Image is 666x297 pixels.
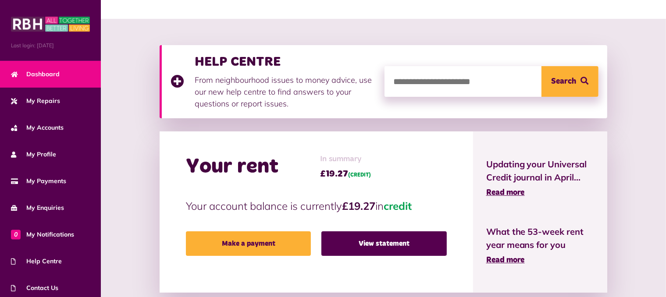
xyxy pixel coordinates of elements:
[11,203,64,212] span: My Enquiries
[486,189,525,197] span: Read more
[11,96,60,106] span: My Repairs
[11,230,74,239] span: My Notifications
[551,66,576,97] span: Search
[11,283,58,293] span: Contact Us
[541,66,598,97] button: Search
[11,257,62,266] span: Help Centre
[342,199,375,212] strong: £19.27
[186,154,278,180] h2: Your rent
[195,54,376,70] h3: HELP CENTRE
[486,158,594,199] a: Updating your Universal Credit journal in April... Read more
[384,199,412,212] span: credit
[186,198,447,214] p: Your account balance is currently in
[11,177,66,186] span: My Payments
[195,74,376,110] p: From neighbourhood issues to money advice, use our new help centre to find answers to your questi...
[186,231,311,256] a: Make a payment
[348,173,371,178] span: (CREDIT)
[11,42,90,49] span: Last login: [DATE]
[486,256,525,264] span: Read more
[320,167,371,180] span: £19.27
[321,231,446,256] a: View statement
[11,230,21,239] span: 0
[486,225,594,251] span: What the 53-week rent year means for you
[11,70,60,79] span: Dashboard
[11,150,56,159] span: My Profile
[486,225,594,266] a: What the 53-week rent year means for you Read more
[11,15,90,33] img: MyRBH
[320,153,371,165] span: In summary
[486,158,594,184] span: Updating your Universal Credit journal in April...
[11,123,64,132] span: My Accounts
